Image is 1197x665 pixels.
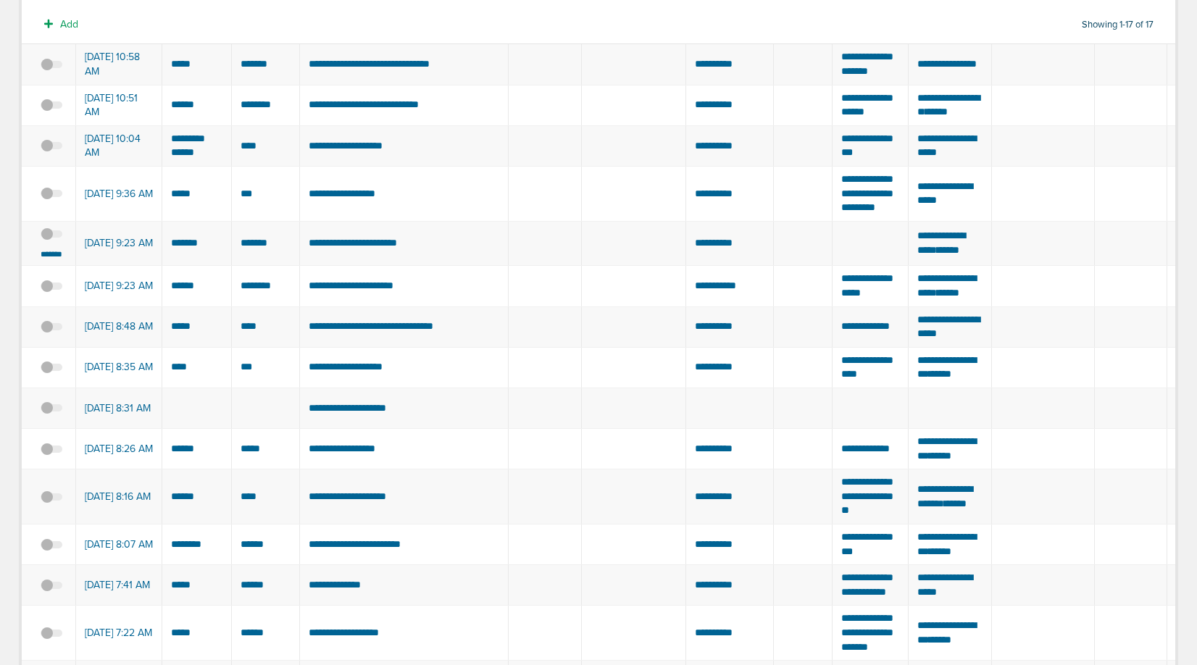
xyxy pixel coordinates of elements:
td: [DATE] 10:58 AM [76,44,162,85]
td: [DATE] 8:48 AM [76,306,162,347]
td: [DATE] 10:51 AM [76,85,162,125]
td: [DATE] 10:04 AM [76,125,162,166]
td: [DATE] 8:26 AM [76,429,162,469]
td: [DATE] 7:41 AM [76,565,162,606]
span: Showing 1-17 of 17 [1082,19,1154,31]
td: [DATE] 9:23 AM [76,221,162,266]
td: [DATE] 8:07 AM [76,524,162,565]
td: [DATE] 8:16 AM [76,469,162,524]
span: Add [60,18,78,30]
button: Add [36,14,86,35]
td: [DATE] 8:35 AM [76,347,162,388]
td: [DATE] 9:36 AM [76,166,162,221]
td: [DATE] 7:22 AM [76,606,162,661]
td: [DATE] 9:23 AM [76,266,162,306]
td: [DATE] 8:31 AM [76,388,162,428]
